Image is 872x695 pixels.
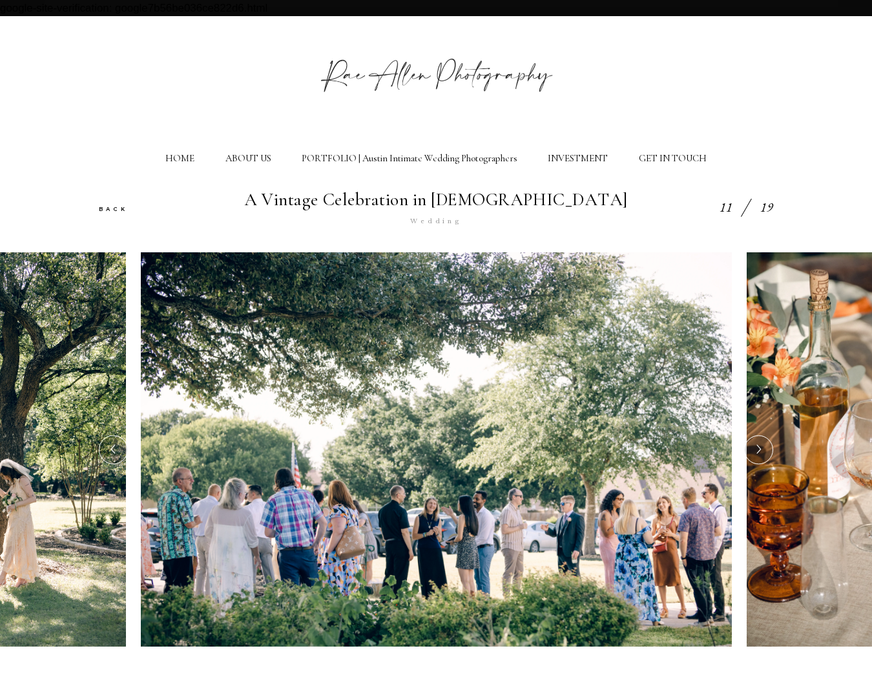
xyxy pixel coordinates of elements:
[302,152,517,164] a: PORTFOLIO | Austin Intimate Wedding Photographers
[99,206,128,212] a: BACK
[720,198,732,217] div: 11
[225,152,271,164] a: ABOUT US
[548,152,608,164] a: INVESTMENT
[141,252,732,647] img: a wide angle shot of the guests waiting under a set of oaks trees to go into the wedding reception
[410,217,461,225] a: Wedding
[244,190,627,210] h1: A Vintage Celebration in [DEMOGRAPHIC_DATA]
[760,198,773,217] div: 19
[639,152,707,164] a: GET IN TOUCH
[165,152,194,164] a: HOME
